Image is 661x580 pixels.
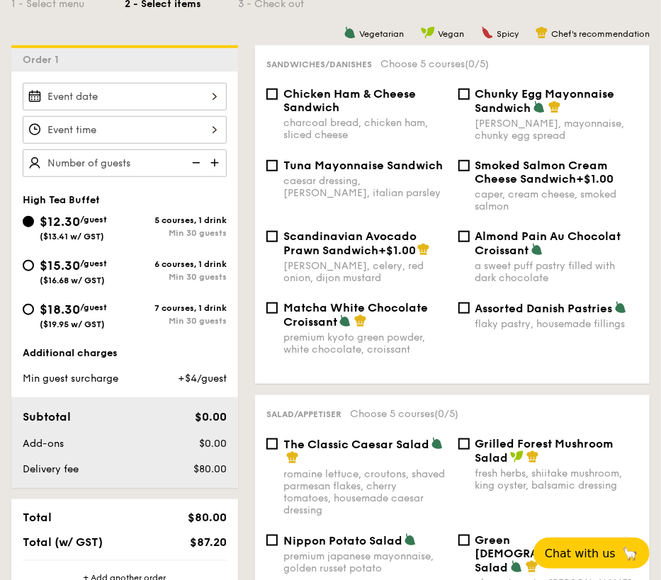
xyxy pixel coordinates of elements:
[190,535,227,549] span: $87.20
[266,59,372,69] span: Sandwiches/Danishes
[283,260,447,284] div: [PERSON_NAME], celery, red onion, dijon mustard
[195,410,227,423] span: $0.00
[125,316,227,326] div: Min 30 guests
[354,314,367,327] img: icon-chef-hat.a58ddaea.svg
[23,54,64,66] span: Order 1
[533,101,546,113] img: icon-vegetarian.fe4039eb.svg
[438,29,464,39] span: Vegan
[475,467,639,491] div: fresh herbs, shiitake mushroom, king oyster, balsamic dressing
[475,159,609,186] span: Smoked Salmon Cream Cheese Sandwich
[205,149,227,176] img: icon-add.58712e84.svg
[475,260,639,284] div: a sweet puff pastry filled with dark chocolate
[283,438,429,451] span: The Classic Caesar Salad
[199,438,227,450] span: $0.00
[458,535,470,546] input: Green [DEMOGRAPHIC_DATA] Saladcherry tomato, [PERSON_NAME], feta cheese
[283,468,447,516] div: romaine lettuce, croutons, shaved parmesan flakes, cherry tomatoes, housemade caesar dressing
[125,259,227,269] div: 6 courses, 1 drink
[286,451,299,464] img: icon-chef-hat.a58ddaea.svg
[465,58,489,70] span: (0/5)
[266,409,341,419] span: Salad/Appetiser
[125,215,227,225] div: 5 courses, 1 drink
[283,550,447,574] div: premium japanese mayonnaise, golden russet potato
[536,26,548,39] img: icon-chef-hat.a58ddaea.svg
[283,331,447,356] div: premium kyoto green powder, white chocolate, croissant
[184,149,205,176] img: icon-reduce.1d2dbef1.svg
[40,232,104,241] span: ($13.41 w/ GST)
[475,302,613,315] span: Assorted Danish Pastries
[481,26,494,39] img: icon-spicy.37a8142b.svg
[40,275,105,285] span: ($16.68 w/ GST)
[359,29,404,39] span: Vegetarian
[283,229,417,257] span: Scandinavian Avocado Prawn Sandwich
[23,535,103,549] span: Total (w/ GST)
[458,302,470,314] input: Assorted Danish Pastriesflaky pastry, housemade fillings
[475,318,639,330] div: flaky pastry, housemade fillings
[434,408,458,420] span: (0/5)
[266,302,278,314] input: Matcha White Chocolate Croissantpremium kyoto green powder, white chocolate, croissant
[266,160,278,171] input: Tuna Mayonnaise Sandwichcaesar dressing, [PERSON_NAME], italian parsley
[526,560,538,573] img: icon-chef-hat.a58ddaea.svg
[431,437,444,450] img: icon-vegetarian.fe4039eb.svg
[551,29,650,39] span: Chef's recommendation
[188,511,227,524] span: $80.00
[458,438,470,450] input: Grilled Forest Mushroom Saladfresh herbs, shiitake mushroom, king oyster, balsamic dressing
[125,303,227,313] div: 7 courses, 1 drink
[533,538,650,569] button: Chat with us🦙
[350,408,458,420] span: Choose 5 courses
[458,231,470,242] input: Almond Pain Au Chocolat Croissanta sweet puff pastry filled with dark chocolate
[458,160,470,171] input: Smoked Salmon Cream Cheese Sandwich+$1.00caper, cream cheese, smoked salmon
[23,463,79,475] span: Delivery fee
[475,188,639,212] div: caper, cream cheese, smoked salmon
[193,463,227,475] span: $80.00
[283,175,447,199] div: caesar dressing, [PERSON_NAME], italian parsley
[283,117,447,141] div: charcoal bread, chicken ham, sliced cheese
[80,215,107,224] span: /guest
[40,214,80,229] span: $12.30
[23,194,100,206] span: High Tea Buffet
[380,58,489,70] span: Choose 5 courses
[621,545,638,562] span: 🦙
[510,560,523,573] img: icon-vegetarian.fe4039eb.svg
[475,229,621,257] span: Almond Pain Au Chocolat Croissant
[23,438,64,450] span: Add-ons
[614,301,627,314] img: icon-vegetarian.fe4039eb.svg
[378,244,416,257] span: +$1.00
[40,319,105,329] span: ($19.95 w/ GST)
[417,243,430,256] img: icon-chef-hat.a58ddaea.svg
[475,437,614,465] span: Grilled Forest Mushroom Salad
[421,26,435,39] img: icon-vegan.f8ff3823.svg
[526,450,539,463] img: icon-chef-hat.a58ddaea.svg
[178,373,227,385] span: +$4/guest
[283,534,402,547] span: Nippon Potato Salad
[548,101,561,113] img: icon-chef-hat.a58ddaea.svg
[339,314,351,327] img: icon-vegetarian.fe4039eb.svg
[266,438,278,450] input: The Classic Caesar Saladromaine lettuce, croutons, shaved parmesan flakes, cherry tomatoes, house...
[497,29,519,39] span: Spicy
[23,410,71,423] span: Subtotal
[458,89,470,100] input: Chunky Egg Mayonnaise Sandwich[PERSON_NAME], mayonnaise, chunky egg spread
[23,260,34,271] input: $15.30/guest($16.68 w/ GST)6 courses, 1 drinkMin 30 guests
[531,243,543,256] img: icon-vegetarian.fe4039eb.svg
[475,87,615,115] span: Chunky Egg Mayonnaise Sandwich
[23,511,52,524] span: Total
[475,118,639,142] div: [PERSON_NAME], mayonnaise, chunky egg spread
[475,533,608,574] span: Green [DEMOGRAPHIC_DATA] Salad
[23,346,227,360] div: Additional charges
[23,149,227,177] input: Number of guests
[266,89,278,100] input: Chicken Ham & Cheese Sandwichcharcoal bread, chicken ham, sliced cheese
[266,231,278,242] input: Scandinavian Avocado Prawn Sandwich+$1.00[PERSON_NAME], celery, red onion, dijon mustard
[266,535,278,546] input: Nippon Potato Saladpremium japanese mayonnaise, golden russet potato
[283,159,443,172] span: Tuna Mayonnaise Sandwich
[40,302,80,317] span: $18.30
[404,533,417,546] img: icon-vegetarian.fe4039eb.svg
[80,258,107,268] span: /guest
[283,87,416,114] span: Chicken Ham & Cheese Sandwich
[23,116,227,144] input: Event time
[23,373,118,385] span: Min guest surcharge
[510,450,524,463] img: icon-vegan.f8ff3823.svg
[125,272,227,282] div: Min 30 guests
[283,301,428,329] span: Matcha White Chocolate Croissant
[545,547,616,560] span: Chat with us
[23,304,34,315] input: $18.30/guest($19.95 w/ GST)7 courses, 1 drinkMin 30 guests
[23,216,34,227] input: $12.30/guest($13.41 w/ GST)5 courses, 1 drinkMin 30 guests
